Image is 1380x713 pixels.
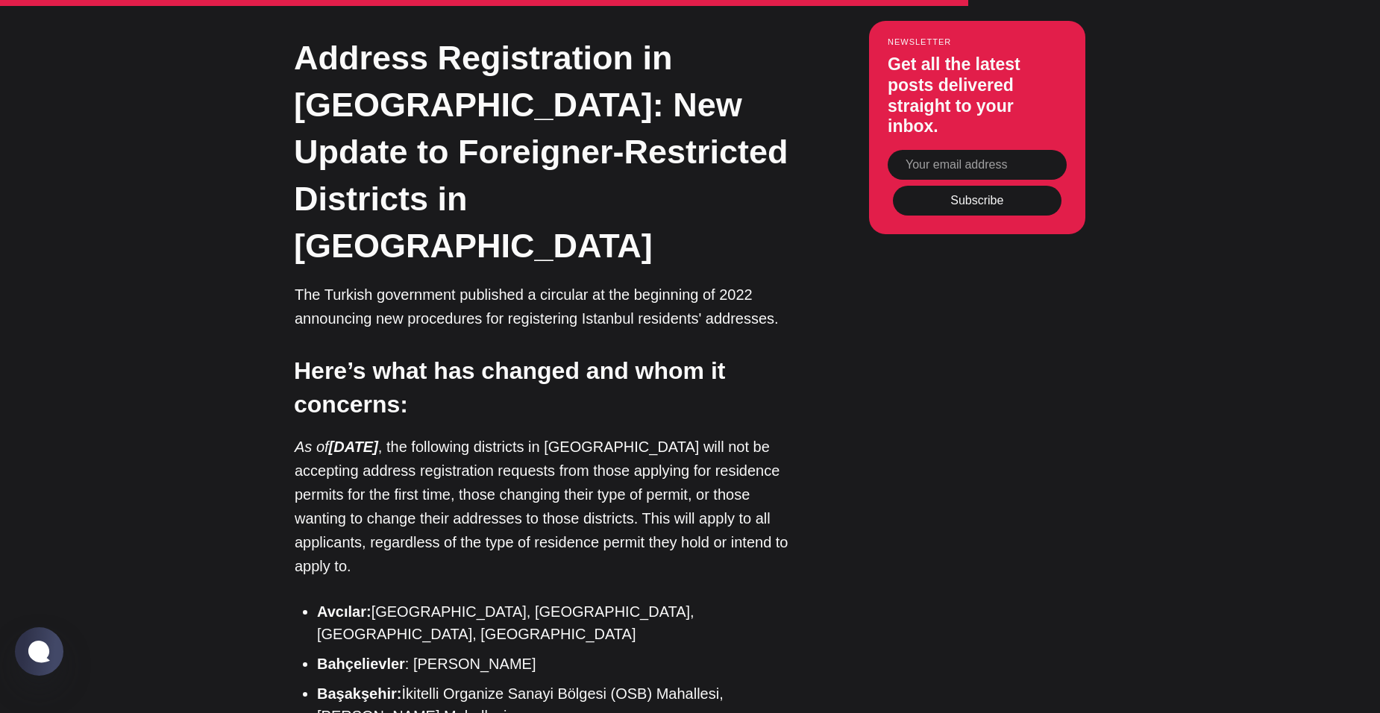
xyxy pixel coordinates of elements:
[317,653,794,675] li: : [PERSON_NAME]
[295,435,794,578] p: , the following districts in [GEOGRAPHIC_DATA] will not be accepting address registration request...
[317,685,401,702] strong: Başakşehir:
[888,55,1067,137] h3: Get all the latest posts delivered straight to your inbox.
[294,354,794,421] h3: Here’s what has changed and whom it concerns:
[317,603,371,620] strong: Avcılar:
[294,34,794,269] h2: Address Registration in [GEOGRAPHIC_DATA]: New Update to Foreigner-Restricted Districts in [GEOGR...
[329,439,378,455] strong: [DATE]
[317,600,794,645] li: [GEOGRAPHIC_DATA], [GEOGRAPHIC_DATA], [GEOGRAPHIC_DATA], [GEOGRAPHIC_DATA]
[888,150,1067,180] input: Your email address
[893,186,1061,216] button: Subscribe
[888,38,1067,47] small: Newsletter
[295,283,794,330] p: The Turkish government published a circular at the beginning of 2022 announcing new procedures fo...
[317,656,405,672] strong: Bahçelievler
[295,439,378,455] em: As of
